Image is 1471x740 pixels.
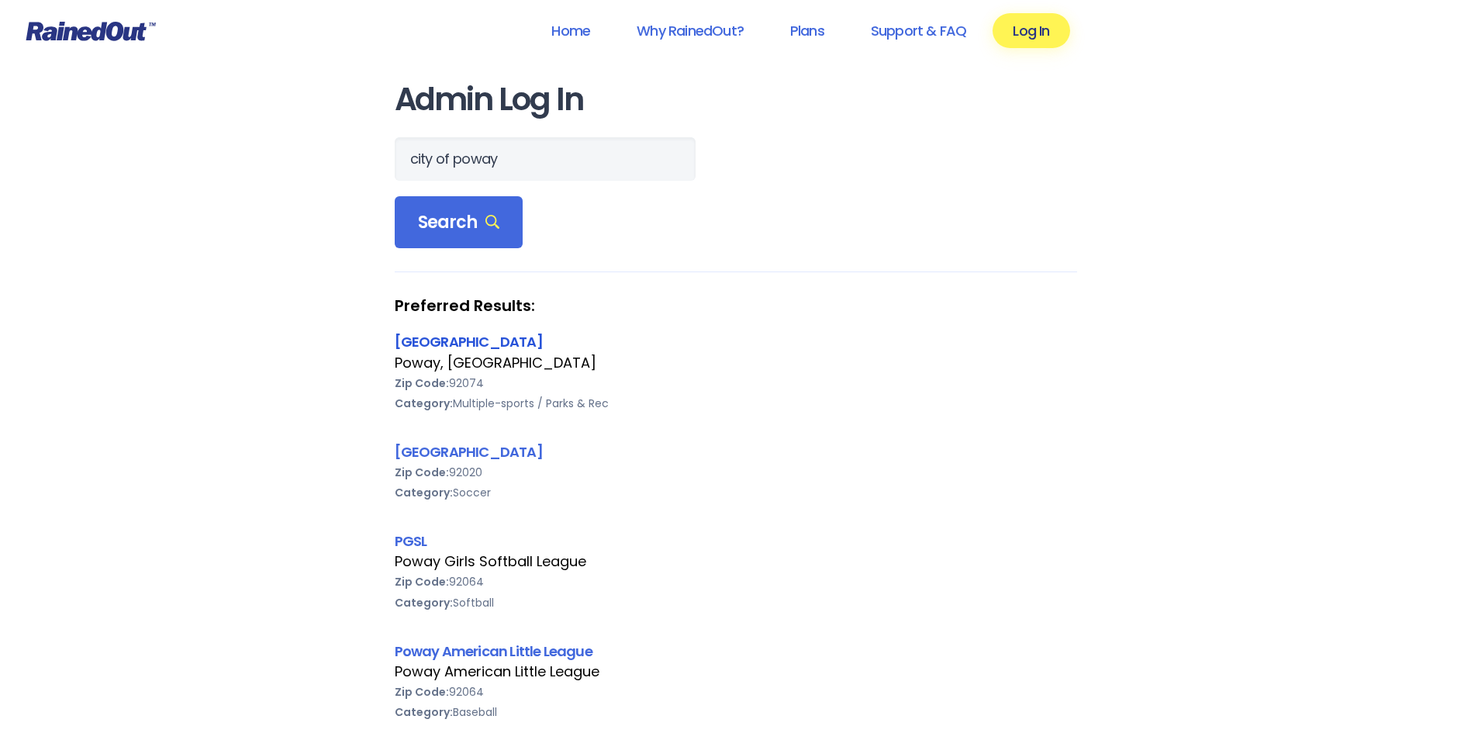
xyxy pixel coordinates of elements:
[395,375,449,391] b: Zip Code:
[851,13,986,48] a: Support & FAQ
[395,465,449,480] b: Zip Code:
[395,331,1077,352] div: [GEOGRAPHIC_DATA]
[395,593,1077,613] div: Softball
[395,482,1077,503] div: Soccer
[395,662,1077,682] div: Poway American Little League
[395,574,449,590] b: Zip Code:
[395,552,1077,572] div: Poway Girls Softball League
[395,641,1077,662] div: Poway American Little League
[395,572,1077,592] div: 92064
[395,684,449,700] b: Zip Code:
[770,13,844,48] a: Plans
[395,641,592,661] a: Poway American Little League
[395,332,543,351] a: [GEOGRAPHIC_DATA]
[616,13,764,48] a: Why RainedOut?
[395,441,1077,462] div: [GEOGRAPHIC_DATA]
[395,353,1077,373] div: Poway, [GEOGRAPHIC_DATA]
[395,531,1077,552] div: PGSL
[418,212,500,233] span: Search
[395,393,1077,413] div: Multiple-sports / Parks & Rec
[395,531,427,551] a: PGSL
[395,704,453,720] b: Category:
[395,296,1077,316] strong: Preferred Results:
[395,442,543,462] a: [GEOGRAPHIC_DATA]
[395,373,1077,393] div: 92074
[395,137,696,181] input: Search Orgs…
[395,682,1077,702] div: 92064
[395,196,523,249] div: Search
[395,595,453,610] b: Category:
[395,485,453,500] b: Category:
[993,13,1069,48] a: Log In
[531,13,610,48] a: Home
[395,462,1077,482] div: 92020
[395,702,1077,722] div: Baseball
[395,396,453,411] b: Category:
[395,82,1077,117] h1: Admin Log In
